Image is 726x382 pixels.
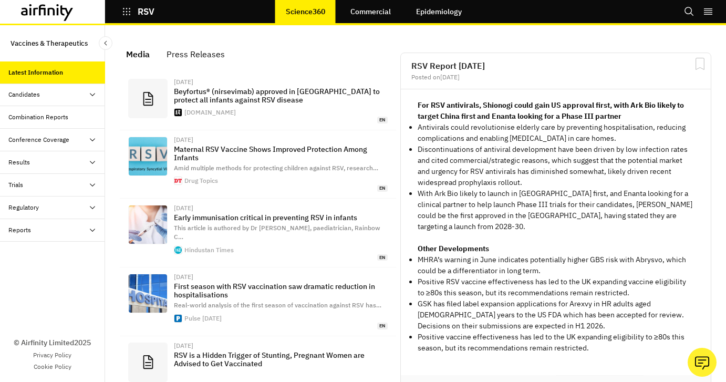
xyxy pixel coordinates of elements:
[120,199,396,267] a: [DATE]Early immunisation critical in preventing RSV in infantsThis article is authored by Dr [PER...
[129,205,167,244] img: U-WIN--designed-on-the-lines-on-the-Covid-19-vacci_1693419487003_1755343611219.jpg
[174,109,182,116] img: faviconV2
[174,274,388,280] div: [DATE]
[120,267,396,336] a: [DATE]First season with RSV vaccination saw dramatic reduction in hospitalisationsReal-world anal...
[184,315,222,322] div: Pulse [DATE]
[8,203,39,212] div: Regulatory
[377,254,388,261] span: en
[14,337,91,348] p: © Airfinity Limited 2025
[129,274,167,313] img: hospital.jpg
[99,36,112,50] button: Close Sidebar
[122,3,154,20] button: RSV
[8,112,68,122] div: Combination Reports
[418,254,694,276] li: MHRA’s warning in June indicates potentially higher GBS risk with Abrysvo, which could be a diffe...
[8,135,69,144] div: Conference Coverage
[184,178,218,184] div: Drug Topics
[418,188,694,232] p: With Ark Bio likely to launch in [GEOGRAPHIC_DATA] first, and Enanta looking for a clinical partn...
[174,137,388,143] div: [DATE]
[174,301,381,309] span: Real-world analysis of the first season of vaccination against RSV has …
[34,362,71,371] a: Cookie Policy
[174,177,182,184] img: favicon.ico
[167,46,225,62] div: Press Releases
[684,3,694,20] button: Search
[286,7,325,16] p: Science360
[418,100,684,121] strong: For RSV antivirals, Shionogi could gain US approval first, with Ark Bio likely to target China fi...
[174,246,182,254] img: icon-512x512.png
[688,348,717,377] button: Ask our analysts
[418,144,694,188] p: Discontinuations of antiviral development have been driven by low infection rates and cited comme...
[418,244,489,253] strong: Other Developments
[11,34,88,53] p: Vaccines & Therapeutics
[120,73,396,130] a: [DATE]Beyfortus® (nirsevimab) approved in [GEOGRAPHIC_DATA] to protect all infants against RSV di...
[411,61,700,70] h2: RSV Report [DATE]
[174,145,388,162] p: Maternal RSV Vaccine Shows Improved Protection Among Infants
[120,130,396,199] a: [DATE]Maternal RSV Vaccine Shows Improved Protection Among InfantsAmid multiple methods for prote...
[33,350,71,360] a: Privacy Policy
[174,205,388,211] div: [DATE]
[418,298,694,332] li: GSK has filed label expansion applications for Arexvy in HR adults aged [DEMOGRAPHIC_DATA] years ...
[174,343,388,349] div: [DATE]
[126,46,150,62] div: Media
[8,225,31,235] div: Reports
[377,185,388,192] span: en
[418,332,694,354] li: Positive vaccine effectiveness has led to the UK expanding eligibility to ≥80s this season, but i...
[174,282,388,299] p: First season with RSV vaccination saw dramatic reduction in hospitalisations
[377,323,388,329] span: en
[184,247,234,253] div: Hindustan Times
[418,122,694,144] p: Antivirals could revolutionise elderly care by preventing hospitalisation, reducing complications...
[693,57,707,70] svg: Bookmark Report
[377,117,388,123] span: en
[411,74,700,80] div: Posted on [DATE]
[418,276,694,298] li: Positive RSV vaccine effectiveness has led to the UK expanding vaccine eligibility to ≥80s this s...
[129,137,167,175] img: b92a7c8ece2d846a5846d914e1a2947216a598f9-1800x1200.jpg
[8,68,63,77] div: Latest Information
[174,79,388,85] div: [DATE]
[8,158,30,167] div: Results
[8,90,40,99] div: Candidates
[174,315,182,322] img: cropped-PULSE-app-icon_512x512px-180x180.jpg
[174,164,378,172] span: Amid multiple methods for protecting children against RSV, research …
[174,224,380,241] span: This article is authored by Dr [PERSON_NAME], paediatrician, Rainbow C …
[174,87,388,104] p: Beyfortus® (nirsevimab) approved in [GEOGRAPHIC_DATA] to protect all infants against RSV disease
[184,109,236,116] div: [DOMAIN_NAME]
[174,351,388,368] p: RSV is a Hidden Trigger of Stunting, Pregnant Women are Advised to Get Vaccinated
[138,7,154,16] p: RSV
[8,180,23,190] div: Trials
[174,213,388,222] p: Early immunisation critical in preventing RSV in infants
